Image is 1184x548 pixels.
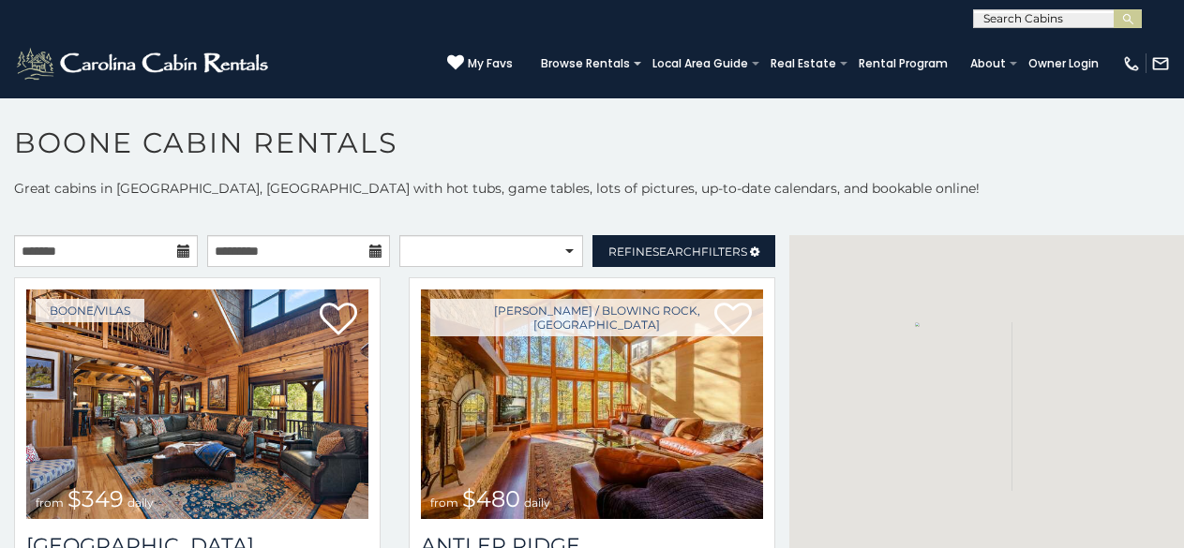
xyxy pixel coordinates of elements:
[36,496,64,510] span: from
[1122,54,1141,73] img: phone-regular-white.png
[592,235,776,267] a: RefineSearchFilters
[26,289,368,519] a: from $349 daily
[961,51,1015,77] a: About
[430,496,458,510] span: from
[67,485,124,512] span: $349
[430,299,763,336] a: [PERSON_NAME] / Blowing Rock, [GEOGRAPHIC_DATA]
[849,51,957,77] a: Rental Program
[127,496,154,510] span: daily
[468,55,513,72] span: My Favs
[652,244,701,259] span: Search
[26,289,368,519] img: 1759438208_thumbnail.jpeg
[1151,54,1170,73] img: mail-regular-white.png
[462,485,520,512] span: $480
[761,51,846,77] a: Real Estate
[608,244,747,259] span: Refine Filters
[447,54,513,73] a: My Favs
[320,301,357,340] a: Add to favorites
[532,51,639,77] a: Browse Rentals
[524,496,550,510] span: daily
[421,289,763,519] a: from $480 daily
[36,299,144,322] a: Boone/Vilas
[643,51,757,77] a: Local Area Guide
[1019,51,1108,77] a: Owner Login
[14,45,274,82] img: White-1-2.png
[421,289,763,519] img: 1714397585_thumbnail.jpeg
